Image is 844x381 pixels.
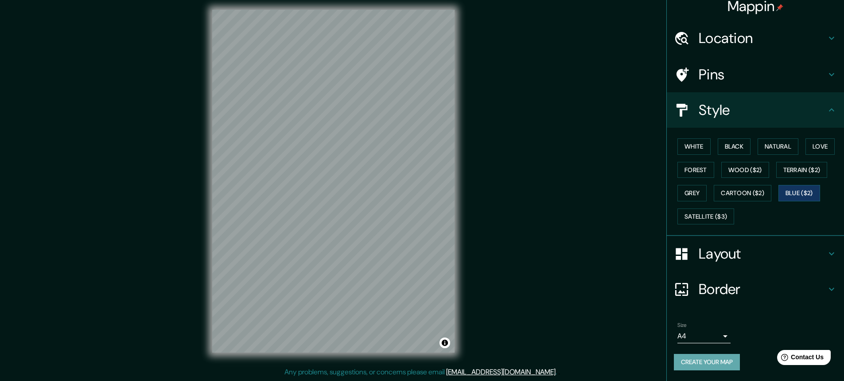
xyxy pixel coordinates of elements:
div: Layout [667,236,844,271]
canvas: Map [212,10,455,353]
button: Satellite ($3) [677,208,734,225]
div: A4 [677,329,731,343]
h4: Style [699,101,826,119]
h4: Location [699,29,826,47]
label: Size [677,322,687,329]
button: Love [805,138,835,155]
a: [EMAIL_ADDRESS][DOMAIN_NAME] [446,367,556,377]
button: Cartoon ($2) [714,185,771,201]
h4: Border [699,280,826,298]
iframe: Help widget launcher [765,346,834,371]
p: Any problems, suggestions, or concerns please email . [284,367,557,377]
div: . [557,367,558,377]
button: Blue ($2) [778,185,820,201]
div: Pins [667,57,844,92]
button: Wood ($2) [721,162,769,178]
h4: Layout [699,245,826,263]
h4: Pins [699,66,826,83]
div: Border [667,271,844,307]
button: Forest [677,162,714,178]
button: Create your map [674,354,740,370]
button: Black [718,138,751,155]
button: White [677,138,711,155]
div: . [558,367,560,377]
button: Grey [677,185,707,201]
button: Natural [758,138,798,155]
div: Style [667,92,844,128]
button: Terrain ($2) [776,162,828,178]
img: pin-icon.png [776,4,783,11]
div: Location [667,20,844,56]
button: Toggle attribution [440,338,450,348]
